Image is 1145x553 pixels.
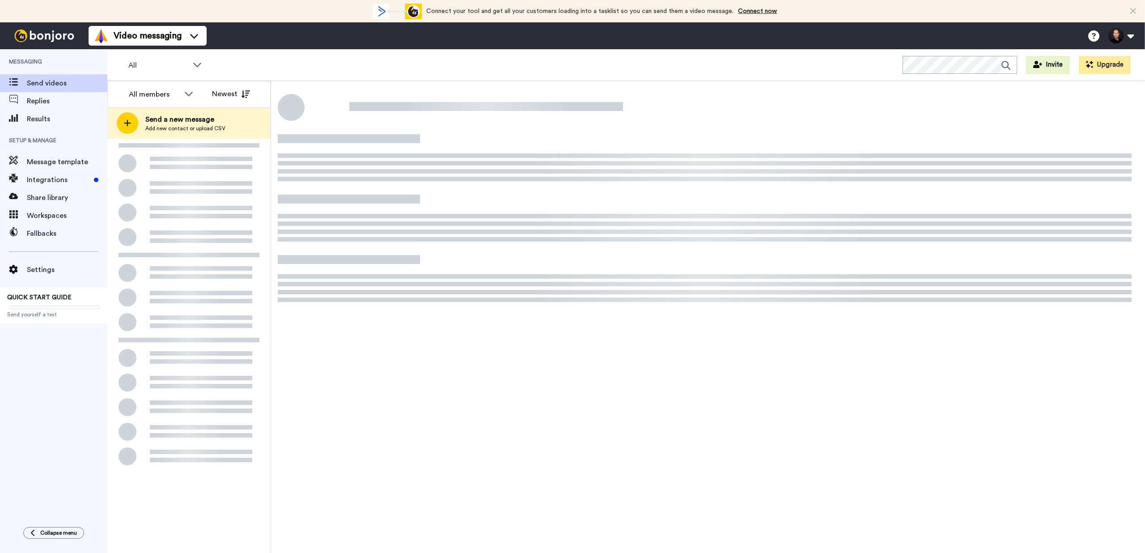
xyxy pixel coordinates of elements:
[27,192,107,203] span: Share library
[7,311,100,318] span: Send yourself a test
[27,210,107,221] span: Workspaces
[205,85,257,103] button: Newest
[40,529,77,536] span: Collapse menu
[94,29,108,43] img: vm-color.svg
[7,294,72,301] span: QUICK START GUIDE
[27,264,107,275] span: Settings
[129,89,180,100] div: All members
[114,30,182,42] span: Video messaging
[426,8,734,14] span: Connect your tool and get all your customers loading into a tasklist so you can send them a video...
[27,157,107,167] span: Message template
[738,8,777,14] a: Connect now
[145,125,225,132] span: Add new contact or upload CSV
[27,228,107,239] span: Fallbacks
[23,527,84,539] button: Collapse menu
[145,114,225,125] span: Send a new message
[128,60,188,71] span: All
[11,30,78,42] img: bj-logo-header-white.svg
[1026,56,1070,74] button: Invite
[27,96,107,106] span: Replies
[27,174,90,185] span: Integrations
[373,4,422,19] div: animation
[27,114,107,124] span: Results
[1079,56,1131,74] button: Upgrade
[27,78,107,89] span: Send videos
